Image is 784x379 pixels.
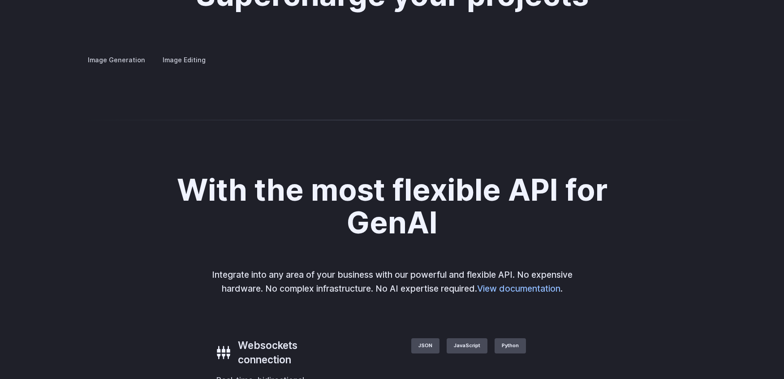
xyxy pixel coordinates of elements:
label: JavaScript [447,338,487,353]
label: Python [495,338,526,353]
a: View documentation [477,283,560,294]
p: Integrate into any area of your business with our powerful and flexible API. No expensive hardwar... [206,268,578,295]
label: JSON [411,338,439,353]
label: Image Editing [155,52,213,68]
h3: Websockets connection [238,338,348,367]
h2: With the most flexible API for GenAI [142,173,642,239]
label: Image Generation [80,52,153,68]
